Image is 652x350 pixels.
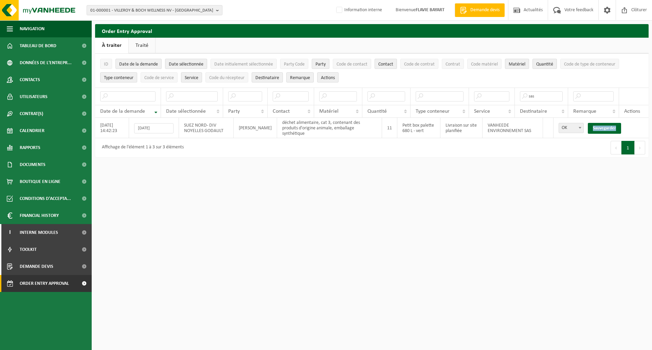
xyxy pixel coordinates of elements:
span: OK [559,123,583,133]
td: Petit box palette 680 L - vert [397,118,440,138]
span: Contacts [20,71,40,88]
span: Remarque [290,75,310,80]
button: IDID: Activate to sort [100,59,112,69]
span: Conditions d'accepta... [20,190,71,207]
a: Demande devis [455,3,505,17]
td: Livraison sur site planifiée [440,118,483,138]
button: 01-000001 - VILLEROY & BOCH WELLNESS NV - [GEOGRAPHIC_DATA] [87,5,222,15]
span: Actions [624,109,640,114]
button: Date sélectionnéeDate sélectionnée: Activate to sort [165,59,207,69]
span: Remarque [573,109,596,114]
button: Actions [317,72,339,82]
span: Service [185,75,198,80]
span: Code de service [144,75,174,80]
td: [DATE] 14:42:23 [95,118,129,138]
span: Party [228,109,240,114]
span: I [7,224,13,241]
a: Traité [129,38,155,53]
span: Données de l'entrepr... [20,54,72,71]
button: Code de serviceCode de service: Activate to sort [141,72,178,82]
span: Calendrier [20,122,44,139]
button: Previous [611,141,621,154]
span: Toolkit [20,241,37,258]
button: Next [635,141,645,154]
div: Affichage de l'élément 1 à 3 sur 3 éléments [98,142,184,154]
span: Financial History [20,207,59,224]
button: 1 [621,141,635,154]
span: Code du récepteur [209,75,244,80]
button: ContactContact: Activate to sort [375,59,397,69]
span: Demande devis [469,7,501,14]
button: Code de type de conteneurCode de type de conteneur: Activate to sort [560,59,619,69]
button: ContratContrat: Activate to sort [442,59,464,69]
span: Code de contact [337,62,367,67]
span: Date de la demande [119,62,158,67]
button: QuantitéQuantité: Activate to sort [532,59,557,69]
span: Actions [321,75,335,80]
td: VANHEEDE ENVIRONNEMENT SAS [483,118,543,138]
h2: Order Entry Approval [95,24,649,37]
span: Type conteneur [416,109,450,114]
button: Date initialement sélectionnéeDate initialement sélectionnée: Activate to sort [211,59,277,69]
span: Order entry approval [20,275,69,292]
span: Quantité [367,109,387,114]
span: Date de la demande [100,109,145,114]
span: Party [315,62,326,67]
span: Rapports [20,139,40,156]
span: ID [104,62,108,67]
button: Type conteneurType conteneur: Activate to sort [100,72,137,82]
span: Code matériel [471,62,498,67]
td: déchet alimentaire, cat 3, contenant des produits d'origine animale, emballage synthétique [277,118,382,138]
button: Party CodeParty Code: Activate to sort [280,59,308,69]
button: Code de contactCode de contact: Activate to sort [333,59,371,69]
button: Code du récepteurCode du récepteur: Activate to sort [205,72,248,82]
span: Code de contrat [404,62,435,67]
span: Service [474,109,490,114]
button: PartyParty: Activate to sort [312,59,329,69]
span: Matériel [319,109,339,114]
span: Navigation [20,20,44,37]
span: Contact [273,109,290,114]
a: Sauvegarder [588,123,621,134]
button: Code matérielCode matériel: Activate to sort [467,59,502,69]
td: SUEZ NORD- DIV NOYELLES GODAULT [179,118,234,138]
a: À traiter [95,38,128,53]
button: Code de contratCode de contrat: Activate to sort [400,59,438,69]
span: Matériel [509,62,525,67]
span: Utilisateurs [20,88,48,105]
button: MatérielMatériel: Activate to sort [505,59,529,69]
span: Tableau de bord [20,37,56,54]
label: Information interne [335,5,382,15]
span: Boutique en ligne [20,173,60,190]
span: Destinataire [255,75,279,80]
button: DestinataireDestinataire : Activate to sort [252,72,283,82]
button: ServiceService: Activate to sort [181,72,202,82]
td: [PERSON_NAME] [234,118,277,138]
span: Type conteneur [104,75,133,80]
span: Date initialement sélectionnée [214,62,273,67]
span: Date sélectionnée [166,109,206,114]
span: Contrat [446,62,460,67]
span: Contact [378,62,393,67]
span: Code de type de conteneur [564,62,615,67]
strong: FLAVIE BAYART [416,7,445,13]
span: Interne modules [20,224,58,241]
button: RemarqueRemarque: Activate to sort [286,72,314,82]
span: Contrat(s) [20,105,43,122]
span: 01-000001 - VILLEROY & BOCH WELLNESS NV - [GEOGRAPHIC_DATA] [90,5,213,16]
td: 11 [382,118,397,138]
span: Destinataire [520,109,547,114]
button: Date de la demandeDate de la demande: Activate to remove sorting [115,59,162,69]
span: Quantité [536,62,553,67]
span: Party Code [284,62,305,67]
span: Documents [20,156,46,173]
span: Demande devis [20,258,53,275]
span: Date sélectionnée [169,62,203,67]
